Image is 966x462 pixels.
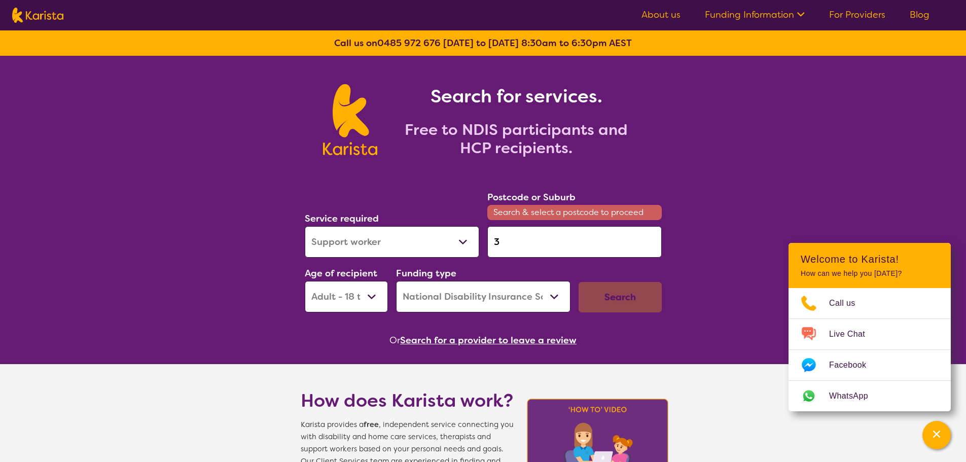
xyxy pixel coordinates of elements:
[12,8,63,23] img: Karista logo
[910,9,929,21] a: Blog
[829,296,868,311] span: Call us
[487,226,662,258] input: Type
[389,333,400,348] span: Or
[705,9,805,21] a: Funding Information
[829,388,880,404] span: WhatsApp
[487,191,576,203] label: Postcode or Suburb
[396,267,456,279] label: Funding type
[389,121,643,157] h2: Free to NDIS participants and HCP recipients.
[829,327,877,342] span: Live Chat
[389,84,643,109] h1: Search for services.
[922,421,951,449] button: Channel Menu
[364,420,379,430] b: free
[377,37,441,49] a: 0485 972 676
[487,205,662,220] span: Search & select a postcode to proceed
[641,9,681,21] a: About us
[789,288,951,411] ul: Choose channel
[801,269,939,278] p: How can we help you [DATE]?
[305,267,377,279] label: Age of recipient
[305,212,379,225] label: Service required
[334,37,632,49] b: Call us on [DATE] to [DATE] 8:30am to 6:30pm AEST
[323,84,377,155] img: Karista logo
[789,381,951,411] a: Web link opens in a new tab.
[829,9,885,21] a: For Providers
[801,253,939,265] h2: Welcome to Karista!
[400,333,577,348] button: Search for a provider to leave a review
[301,388,514,413] h1: How does Karista work?
[829,358,878,373] span: Facebook
[789,243,951,411] div: Channel Menu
